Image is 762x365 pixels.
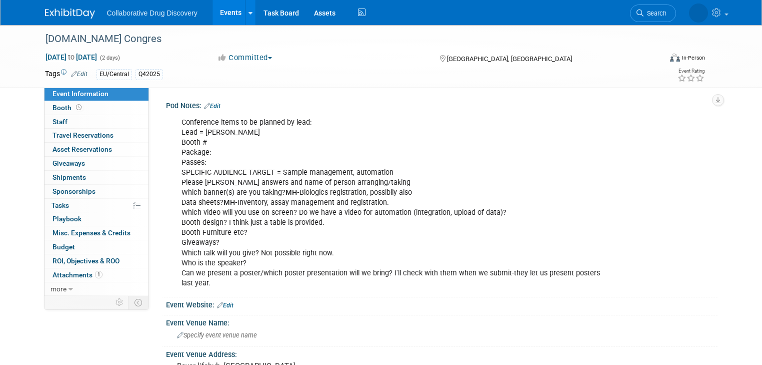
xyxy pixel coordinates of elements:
a: ROI, Objectives & ROO [44,254,148,268]
a: Search [630,5,676,22]
div: EU/Central [96,69,132,80]
a: Tasks [44,199,148,212]
span: Booth [52,104,83,112]
div: In-Person [681,54,705,62]
div: Event Format [607,52,705,67]
div: Event Rating [677,69,704,74]
td: Tags [45,69,87,80]
span: Budget [52,243,75,251]
img: Format-Inperson.png [670,54,680,62]
div: Q42025 [135,69,163,80]
td: Personalize Event Tab Strip [111,296,128,309]
a: Shipments [44,171,148,184]
div: [DOMAIN_NAME] Congres [42,30,649,48]
div: Pod Notes: [166,98,717,111]
button: Committed [213,53,276,63]
a: Edit [204,103,220,110]
span: more [50,285,66,293]
a: Attachments1 [44,268,148,282]
div: Event Venue Address: [166,347,717,359]
div: Event Venue Name: [166,315,717,328]
a: Edit [217,302,233,309]
a: Giveaways [44,157,148,170]
span: [DATE] [DATE] [45,53,97,62]
span: Attachments [52,271,102,279]
span: Sponsorships [52,187,95,195]
span: Asset Reservations [52,145,112,153]
span: ROI, Objectives & ROO [52,257,119,265]
a: Event Information [44,87,148,101]
span: Specify event venue name [177,331,257,339]
a: Sponsorships [44,185,148,198]
span: Search [643,10,666,17]
span: Staff [52,118,67,126]
span: Misc. Expenses & Credits [52,229,130,237]
a: Staff [44,115,148,129]
a: Asset Reservations [44,143,148,156]
span: (2 days) [99,55,120,61]
a: more [44,282,148,296]
span: Travel Reservations [52,131,113,139]
span: Tasks [51,201,69,209]
span: Collaborative Drug Discovery [107,9,197,17]
span: Giveaways [52,159,85,167]
a: Budget [44,240,148,254]
a: Booth [44,101,148,115]
img: ExhibitDay [45,9,95,19]
img: Amanda Briggs [689,4,708,23]
a: Travel Reservations [44,129,148,142]
td: Toggle Event Tabs [128,296,148,309]
b: MH- [223,198,237,207]
span: Event Information [52,90,108,98]
div: Event Website: [166,297,717,310]
span: Shipments [52,173,86,181]
a: Edit [71,71,87,78]
span: Booth not reserved yet [74,104,83,111]
a: Misc. Expenses & Credits [44,226,148,240]
a: Playbook [44,212,148,226]
span: [GEOGRAPHIC_DATA], [GEOGRAPHIC_DATA] [447,55,572,63]
span: to [66,53,76,61]
span: 1 [95,271,102,278]
span: Playbook [52,215,81,223]
b: MH- [285,188,299,197]
div: Conference items to be planned by lead: Lead = [PERSON_NAME] Booth # Package: Passes: SPECIFIC AU... [174,113,610,293]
